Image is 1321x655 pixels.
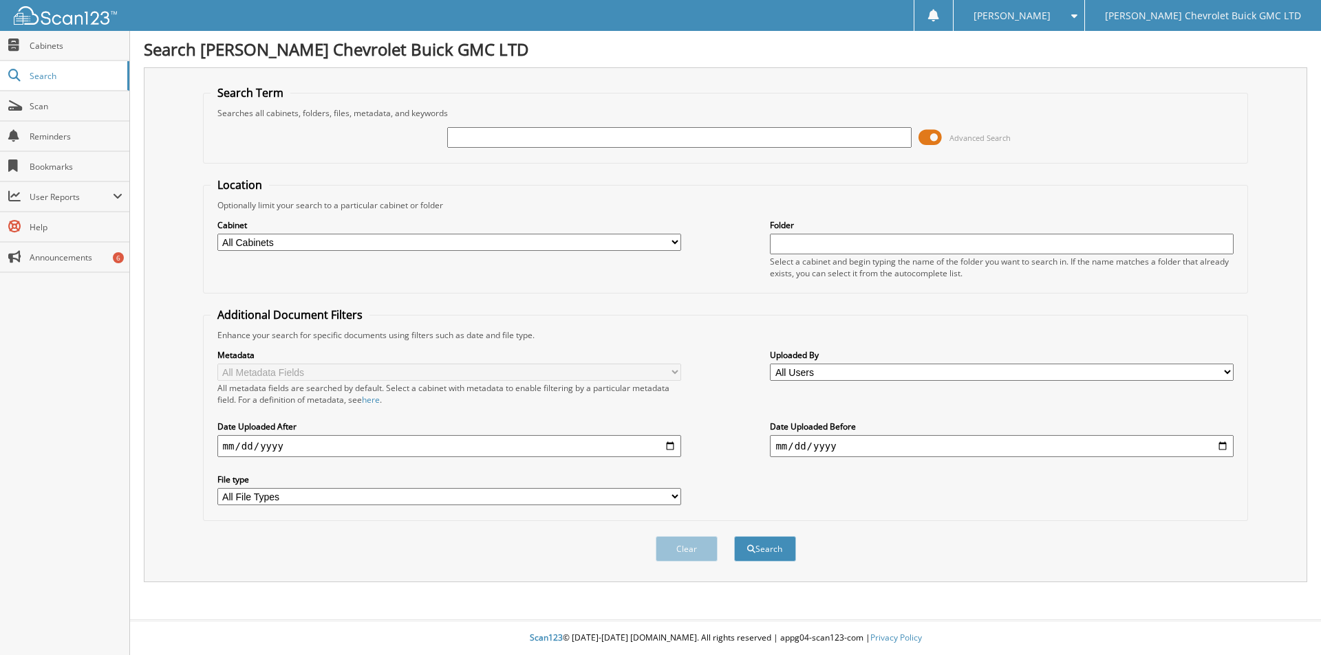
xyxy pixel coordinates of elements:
[734,536,796,562] button: Search
[1105,12,1301,20] span: [PERSON_NAME] Chevrolet Buick GMC LTD
[30,70,120,82] span: Search
[211,85,290,100] legend: Search Term
[30,191,113,203] span: User Reports
[113,252,124,263] div: 6
[974,12,1051,20] span: [PERSON_NAME]
[656,536,718,562] button: Clear
[211,329,1241,341] div: Enhance your search for specific documents using filters such as date and file type.
[30,40,122,52] span: Cabinets
[217,474,681,485] label: File type
[770,349,1234,361] label: Uploaded By
[770,421,1234,432] label: Date Uploaded Before
[14,6,117,25] img: scan123-logo-white.svg
[770,219,1234,231] label: Folder
[30,161,122,173] span: Bookmarks
[530,632,563,643] span: Scan123
[217,349,681,361] label: Metadata
[144,38,1307,60] h1: Search [PERSON_NAME] Chevrolet Buick GMC LTD
[870,632,922,643] a: Privacy Policy
[1252,589,1321,655] iframe: Chat Widget
[211,199,1241,211] div: Optionally limit your search to a particular cabinet or folder
[362,394,380,406] a: here
[217,219,681,231] label: Cabinet
[30,252,122,263] span: Announcements
[211,107,1241,119] div: Searches all cabinets, folders, files, metadata, and keywords
[211,307,369,322] legend: Additional Document Filters
[217,435,681,457] input: start
[217,382,681,406] div: All metadata fields are searched by default. Select a cabinet with metadata to enable filtering b...
[30,100,122,112] span: Scan
[211,177,269,192] legend: Location
[30,131,122,142] span: Reminders
[217,421,681,432] label: Date Uploaded After
[949,133,1011,143] span: Advanced Search
[30,221,122,233] span: Help
[130,621,1321,655] div: © [DATE]-[DATE] [DOMAIN_NAME]. All rights reserved | appg04-scan123-com |
[770,435,1234,457] input: end
[770,256,1234,279] div: Select a cabinet and begin typing the name of the folder you want to search in. If the name match...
